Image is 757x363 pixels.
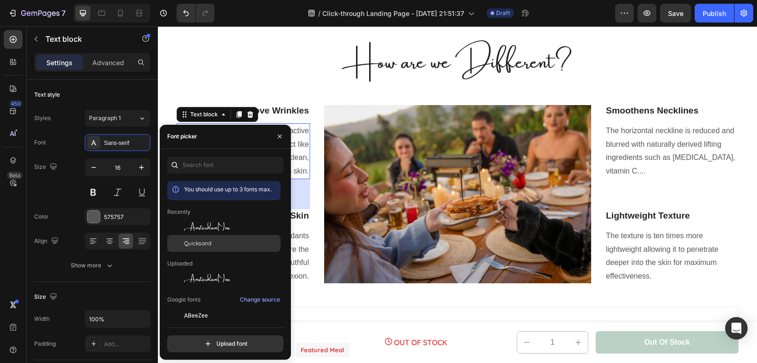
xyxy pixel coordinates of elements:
div: Open Intercom Messenger [725,317,748,340]
div: Color [34,212,49,221]
iframe: Design area [158,26,757,363]
p: Uploaded [167,259,193,268]
p: 7 [61,8,66,19]
div: Sans-serif [104,139,148,147]
span: Save [668,9,683,17]
div: Padding [34,340,56,348]
div: Styles [34,114,51,122]
img: Alt Image [166,79,433,257]
span: AmsterdamOne [184,222,230,231]
button: Upload font [167,335,283,352]
div: Upload font [203,339,247,348]
span: AmsterdamOne [184,274,230,282]
div: Out of stock [486,310,532,322]
div: Publish [703,8,726,18]
button: 7 [4,4,70,23]
div: Width [34,315,50,323]
div: Size [34,161,59,174]
input: Search font [167,157,283,174]
p: Google fonts [167,295,200,304]
div: Text style [34,91,60,99]
p: Recently [167,208,191,216]
span: / [318,8,320,18]
button: decrement [359,305,378,327]
button: Save [660,4,691,23]
div: Undo/Redo [177,4,215,23]
p: Text block [45,33,125,45]
div: 450 [9,100,22,107]
p: Settings [46,58,73,68]
div: Change source [240,295,280,304]
div: Font [34,138,46,147]
p: Lightweight Texture [448,184,580,196]
div: Font picker [167,132,197,141]
p: Smoothens Necklines [448,79,580,91]
p: Lifts Sagging Skin [20,184,151,196]
button: Change source [239,294,281,305]
div: 575757 [104,213,148,221]
button: Publish [695,4,734,23]
span: Click-through Landing Page - [DATE] 21:51:37 [322,8,464,18]
button: increment [411,305,430,327]
p: Remove Wrinkles [20,79,151,91]
div: Text block [30,84,62,92]
button: Show more [34,257,150,274]
div: Align [34,235,60,248]
p: Packed to the brim with antioxidants and natural peptides, restore the fullness of the face for a... [20,203,151,257]
h2: How are we Different? [152,7,447,55]
p: Advanced [92,58,124,68]
span: Paragraph 1 [89,114,121,122]
input: Auto [85,310,150,327]
span: You should use up to 3 fonts max. [184,186,272,193]
span: Quicksand [184,239,211,248]
button: Paragraph 1 [85,110,150,127]
p: The horizontal neckline is reduced and blurred with naturally derived lifting ingredients such as... [448,98,580,152]
div: Add... [104,340,148,348]
div: Beta [7,172,22,179]
p: OUT OF STOCK [236,310,289,322]
p: The texture is ten times more lightweight allowing it to penetrate deeper into the skin for maxim... [448,203,580,257]
span: ABeeZee [184,311,208,320]
p: This product contains natural active ingredients that act like [MEDICAL_DATA] giving you clean, s... [20,98,151,152]
div: Size [34,291,59,303]
div: Show more [71,261,114,270]
span: Draft [496,9,510,17]
button: Out of stock [438,305,581,327]
input: quantity [378,305,411,327]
